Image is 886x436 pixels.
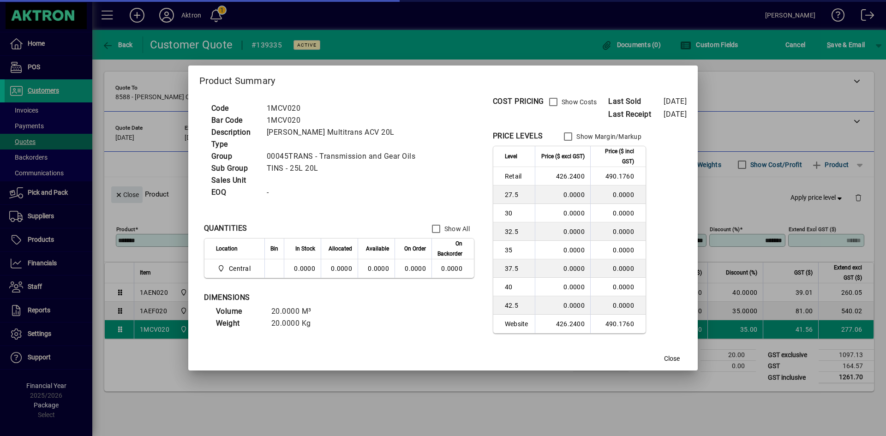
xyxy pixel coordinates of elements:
[505,227,529,236] span: 32.5
[207,162,262,174] td: Sub Group
[535,167,590,185] td: 426.2400
[505,319,529,328] span: Website
[207,102,262,114] td: Code
[664,354,680,364] span: Close
[204,223,247,234] div: QUANTITIES
[188,66,698,92] h2: Product Summary
[358,259,395,278] td: 0.0000
[590,204,646,222] td: 0.0000
[590,296,646,315] td: 0.0000
[608,96,664,107] span: Last Sold
[366,244,389,254] span: Available
[443,224,470,233] label: Show All
[493,131,543,142] div: PRICE LEVELS
[505,301,529,310] span: 42.5
[657,350,687,367] button: Close
[431,259,474,278] td: 0.0000
[262,162,427,174] td: TINS - 25L 20L
[267,317,323,329] td: 20.0000 Kg
[262,126,427,138] td: [PERSON_NAME] Multitrans ACV 20L
[211,305,267,317] td: Volume
[405,265,426,272] span: 0.0000
[535,222,590,241] td: 0.0000
[321,259,358,278] td: 0.0000
[590,185,646,204] td: 0.0000
[270,244,278,254] span: Bin
[535,278,590,296] td: 0.0000
[505,282,529,292] span: 40
[295,244,315,254] span: In Stock
[262,150,427,162] td: 00045TRANS - Transmission and Gear Oils
[216,244,238,254] span: Location
[590,222,646,241] td: 0.0000
[207,186,262,198] td: EOQ
[204,292,435,303] div: DIMENSIONS
[207,174,262,186] td: Sales Unit
[207,138,262,150] td: Type
[535,296,590,315] td: 0.0000
[404,244,426,254] span: On Order
[207,114,262,126] td: Bar Code
[505,172,529,181] span: Retail
[267,305,323,317] td: 20.0000 M³
[590,315,646,333] td: 490.1760
[590,167,646,185] td: 490.1760
[211,317,267,329] td: Weight
[229,264,251,273] span: Central
[262,102,427,114] td: 1MCV020
[560,97,597,107] label: Show Costs
[505,151,517,161] span: Level
[437,239,462,259] span: On Backorder
[535,241,590,259] td: 0.0000
[535,204,590,222] td: 0.0000
[535,315,590,333] td: 426.2400
[535,185,590,204] td: 0.0000
[505,190,529,199] span: 27.5
[541,151,585,161] span: Price ($ excl GST)
[505,264,529,273] span: 37.5
[262,186,427,198] td: -
[329,244,352,254] span: Allocated
[207,126,262,138] td: Description
[596,146,634,167] span: Price ($ incl GST)
[535,259,590,278] td: 0.0000
[207,150,262,162] td: Group
[664,110,687,119] span: [DATE]
[664,97,687,106] span: [DATE]
[505,245,529,255] span: 35
[608,109,664,120] span: Last Receipt
[590,278,646,296] td: 0.0000
[284,259,321,278] td: 0.0000
[575,132,641,141] label: Show Margin/Markup
[590,241,646,259] td: 0.0000
[216,263,254,274] span: Central
[493,96,544,107] div: COST PRICING
[590,259,646,278] td: 0.0000
[505,209,529,218] span: 30
[262,114,427,126] td: 1MCV020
